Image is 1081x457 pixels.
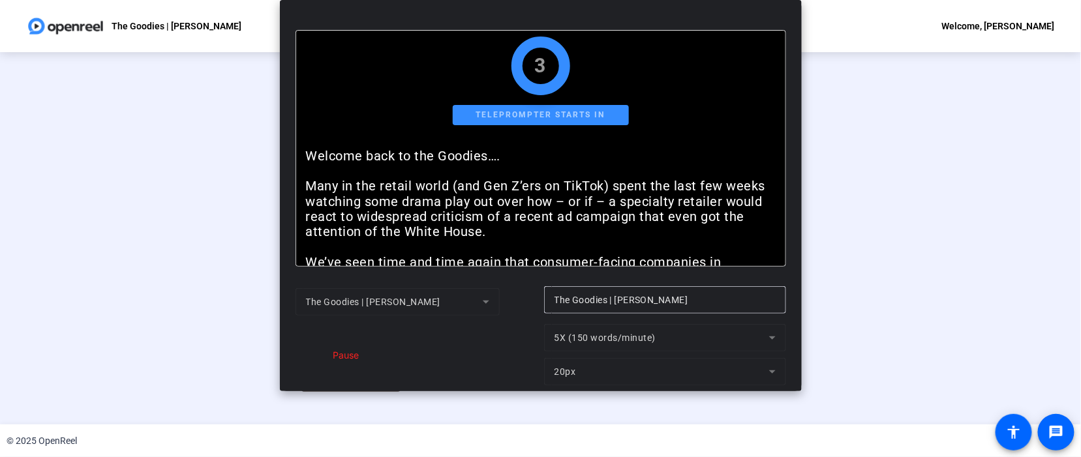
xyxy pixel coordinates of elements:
[535,58,547,74] div: 3
[1048,424,1064,440] mat-icon: message
[112,18,241,34] p: The Goodies | [PERSON_NAME]
[7,434,77,448] div: © 2025 OpenReel
[453,105,629,125] div: Teleprompter starts in
[26,13,105,39] img: OpenReel logo
[327,348,359,362] div: Pause
[942,18,1055,34] div: Welcome, [PERSON_NAME]
[555,292,776,308] input: Title
[306,149,776,164] p: Welcome back to the Goodies….
[306,179,776,240] p: Many in the retail world (and Gen Z’ers on TikTok) spent the last few weeks watching some drama p...
[306,255,776,331] p: We’ve seen time and time again that consumer-facing companies in particular are more susceptible ...
[1006,424,1022,440] mat-icon: accessibility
